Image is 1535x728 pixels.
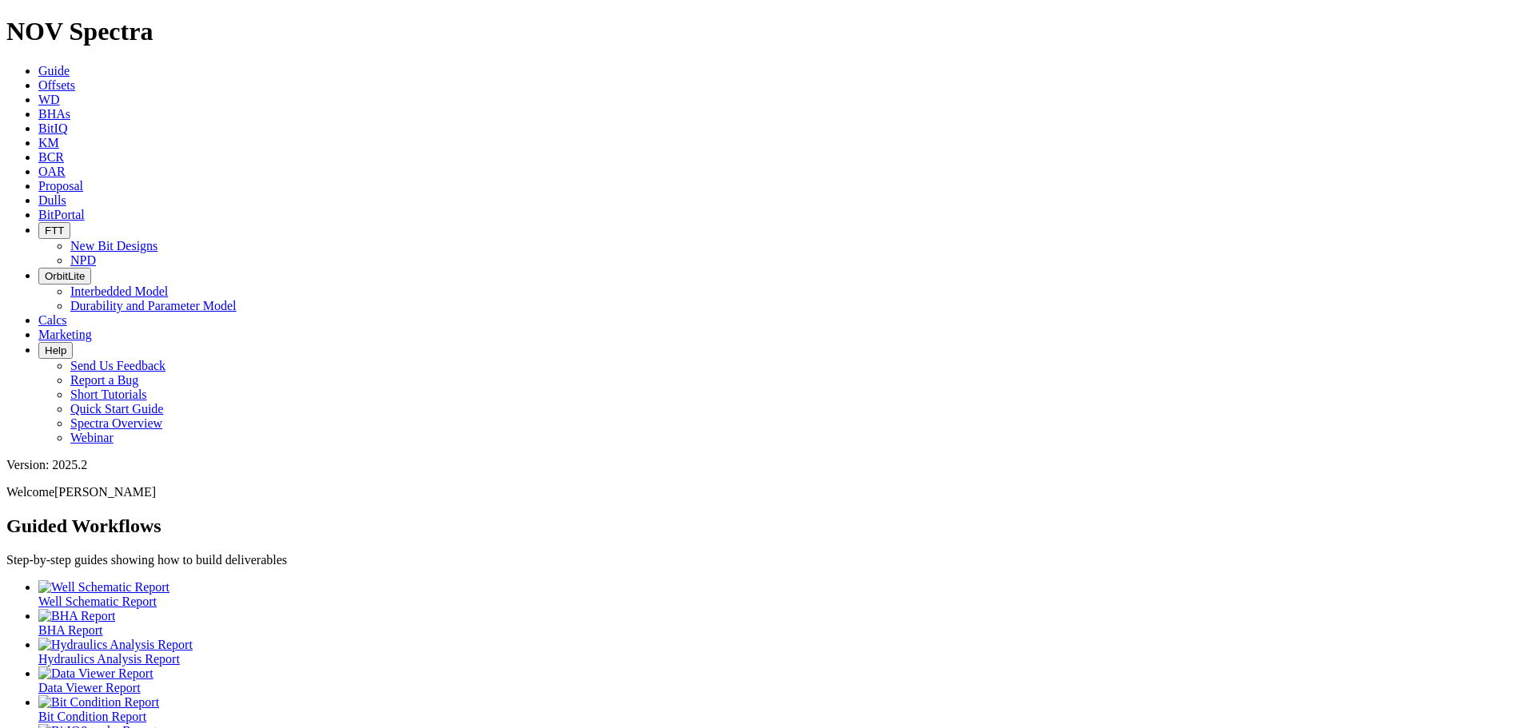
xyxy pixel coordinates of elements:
a: Data Viewer Report Data Viewer Report [38,666,1529,694]
button: Help [38,342,73,359]
a: Durability and Parameter Model [70,299,237,312]
span: Help [45,344,66,356]
h1: NOV Spectra [6,17,1529,46]
a: Marketing [38,328,92,341]
a: Interbedded Model [70,284,168,298]
a: Offsets [38,78,75,92]
a: Hydraulics Analysis Report Hydraulics Analysis Report [38,638,1529,666]
a: BHA Report BHA Report [38,609,1529,637]
span: FTT [45,225,64,237]
img: Bit Condition Report [38,695,159,710]
span: Data Viewer Report [38,681,141,694]
a: KM [38,136,59,149]
a: BCR [38,150,64,164]
a: Webinar [70,431,114,444]
a: BitPortal [38,208,85,221]
img: Hydraulics Analysis Report [38,638,193,652]
a: OAR [38,165,66,178]
img: BHA Report [38,609,115,623]
a: Short Tutorials [70,388,147,401]
button: OrbitLite [38,268,91,284]
div: Version: 2025.2 [6,458,1529,472]
span: Bit Condition Report [38,710,146,723]
a: BHAs [38,107,70,121]
span: Hydraulics Analysis Report [38,652,180,666]
a: NPD [70,253,96,267]
a: Well Schematic Report Well Schematic Report [38,580,1529,608]
button: FTT [38,222,70,239]
span: BHA Report [38,623,102,637]
a: Bit Condition Report Bit Condition Report [38,695,1529,723]
a: Proposal [38,179,83,193]
a: BitIQ [38,121,67,135]
a: Spectra Overview [70,416,162,430]
img: Data Viewer Report [38,666,153,681]
span: Well Schematic Report [38,595,157,608]
a: Calcs [38,313,67,327]
a: New Bit Designs [70,239,157,253]
h2: Guided Workflows [6,515,1529,537]
span: [PERSON_NAME] [54,485,156,499]
span: OrbitLite [45,270,85,282]
p: Welcome [6,485,1529,499]
a: Quick Start Guide [70,402,163,416]
a: Dulls [38,193,66,207]
a: Send Us Feedback [70,359,165,372]
a: WD [38,93,60,106]
img: Well Schematic Report [38,580,169,595]
a: Report a Bug [70,373,138,387]
p: Step-by-step guides showing how to build deliverables [6,553,1529,567]
a: Guide [38,64,70,78]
